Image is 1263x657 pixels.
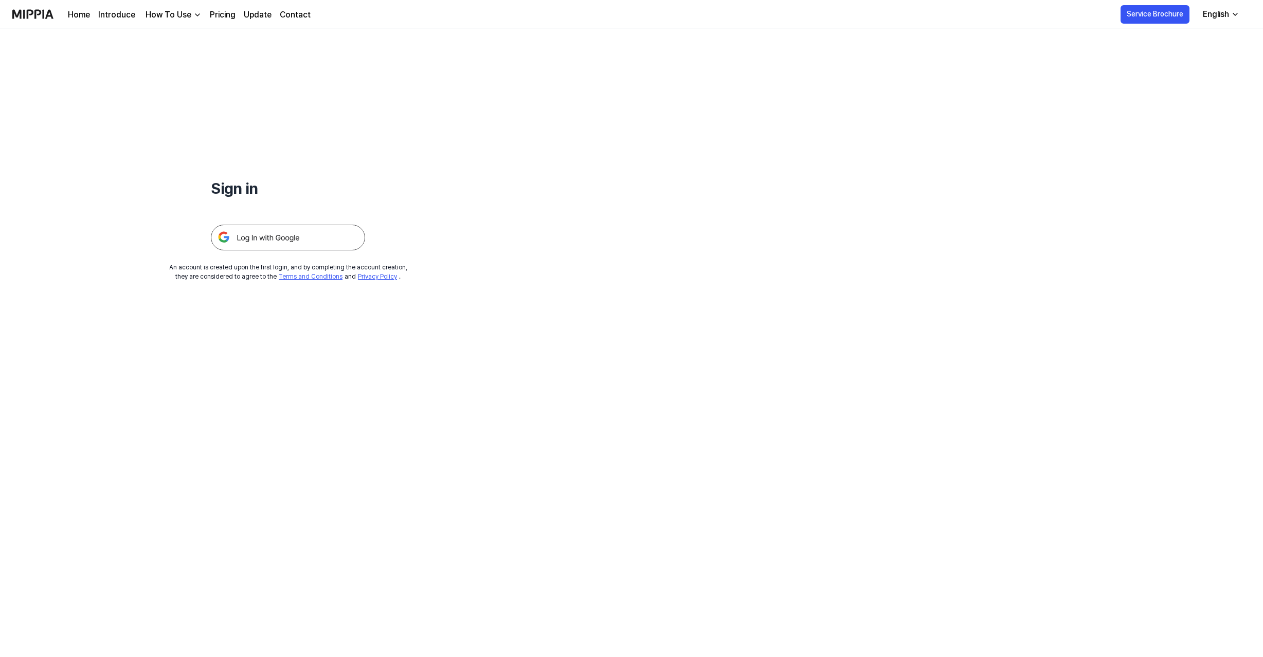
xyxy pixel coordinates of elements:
div: How To Use [143,9,193,21]
a: Privacy Policy [358,273,397,280]
a: Contact [280,9,311,21]
a: Terms and Conditions [279,273,342,280]
a: Update [244,9,272,21]
img: down [193,11,202,19]
button: How To Use [143,9,202,21]
a: Home [68,9,90,21]
div: English [1201,8,1231,21]
img: 구글 로그인 버튼 [211,225,365,250]
h1: Sign in [211,177,365,200]
button: Service Brochure [1121,5,1189,24]
div: An account is created upon the first login, and by completing the account creation, they are cons... [169,263,407,281]
button: English [1195,4,1246,25]
a: Introduce [98,9,135,21]
a: Pricing [210,9,236,21]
